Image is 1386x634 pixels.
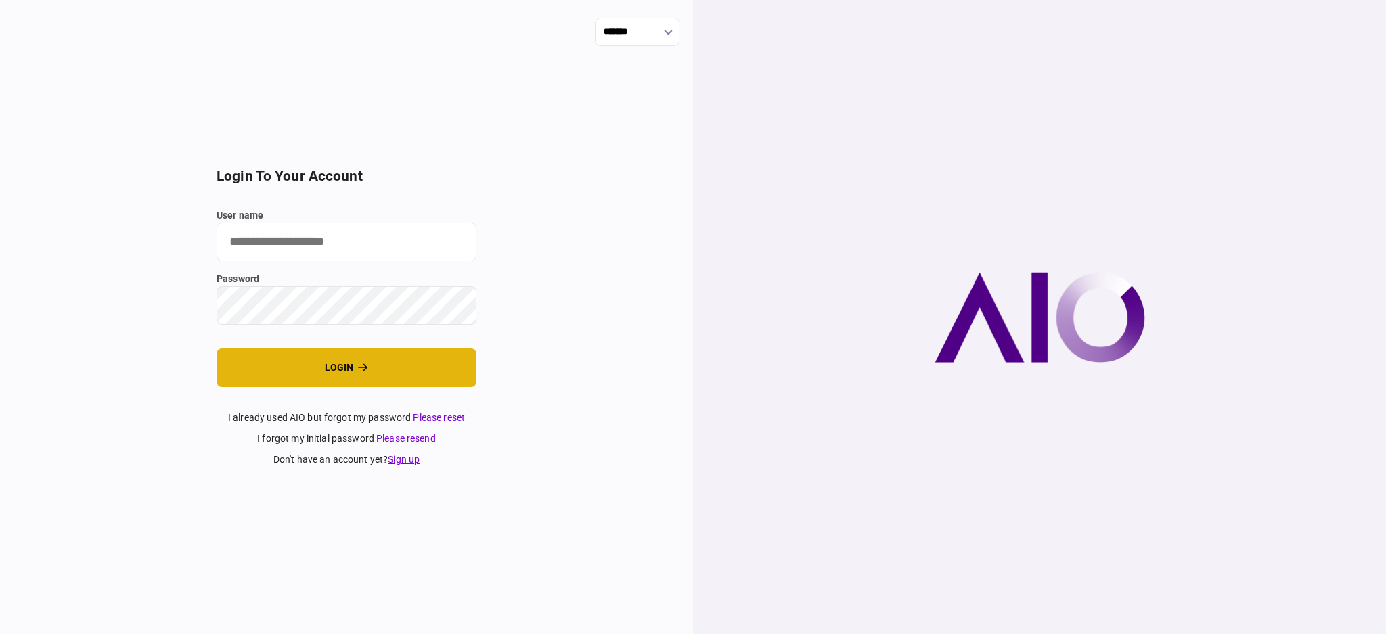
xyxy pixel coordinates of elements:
[217,223,476,261] input: user name
[217,208,476,223] label: user name
[217,168,476,185] h2: login to your account
[217,348,476,387] button: login
[935,272,1145,363] img: AIO company logo
[376,433,436,444] a: Please resend
[413,412,465,423] a: Please reset
[217,286,476,325] input: password
[217,453,476,467] div: don't have an account yet ?
[595,18,679,46] input: show language options
[217,432,476,446] div: I forgot my initial password
[217,272,476,286] label: password
[217,411,476,425] div: I already used AIO but forgot my password
[388,454,420,465] a: Sign up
